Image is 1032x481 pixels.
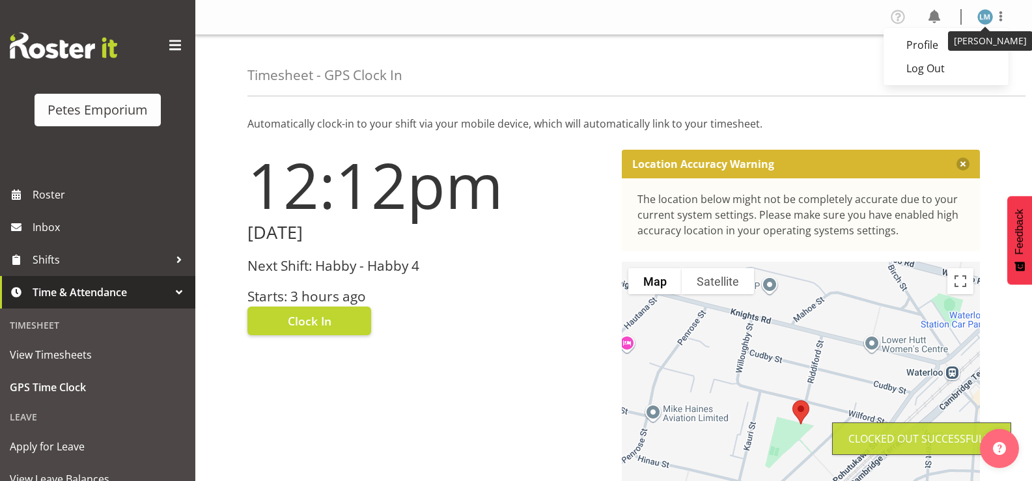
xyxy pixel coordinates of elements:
[10,378,186,397] span: GPS Time Clock
[977,9,993,25] img: lianne-morete5410.jpg
[247,223,606,243] h2: [DATE]
[10,437,186,456] span: Apply for Leave
[956,158,969,171] button: Close message
[10,345,186,364] span: View Timesheets
[247,307,371,335] button: Clock In
[848,431,995,447] div: Clocked out Successfully
[247,150,606,220] h1: 12:12pm
[947,268,973,294] button: Toggle fullscreen view
[33,250,169,269] span: Shifts
[3,404,192,430] div: Leave
[884,57,1009,80] a: Log Out
[288,312,331,329] span: Clock In
[3,430,192,463] a: Apply for Leave
[48,100,148,120] div: Petes Emporium
[10,33,117,59] img: Rosterit website logo
[3,338,192,371] a: View Timesheets
[993,442,1006,455] img: help-xxl-2.png
[33,185,189,204] span: Roster
[1014,209,1025,254] span: Feedback
[682,268,754,294] button: Show satellite imagery
[3,312,192,338] div: Timesheet
[33,282,169,302] span: Time & Attendance
[3,371,192,404] a: GPS Time Clock
[247,289,606,304] h3: Starts: 3 hours ago
[247,258,606,273] h3: Next Shift: Habby - Habby 4
[247,116,980,131] p: Automatically clock-in to your shift via your mobile device, which will automatically link to you...
[1007,196,1032,284] button: Feedback - Show survey
[637,191,965,238] div: The location below might not be completely accurate due to your current system settings. Please m...
[628,268,682,294] button: Show street map
[884,33,1009,57] a: Profile
[632,158,774,171] p: Location Accuracy Warning
[247,68,402,83] h4: Timesheet - GPS Clock In
[33,217,189,237] span: Inbox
